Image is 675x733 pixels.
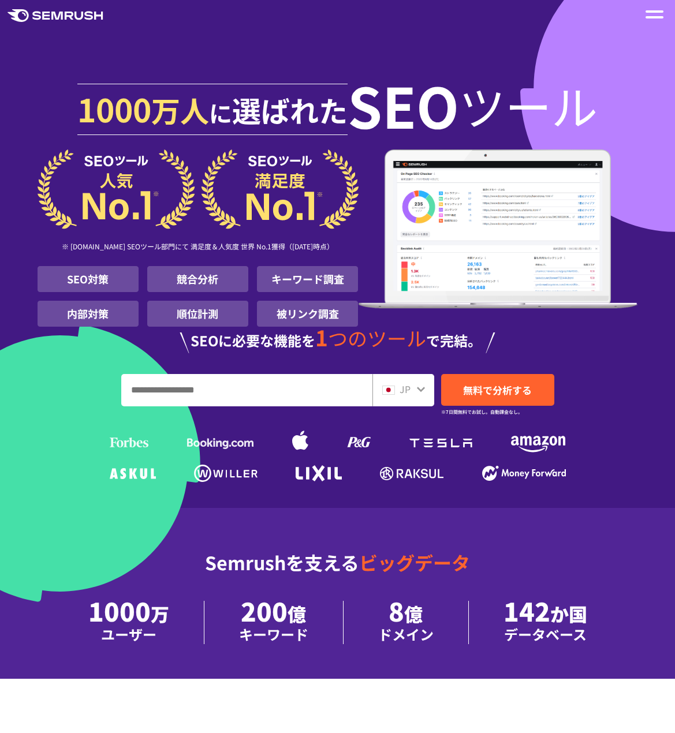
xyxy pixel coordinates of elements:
span: 無料で分析する [463,383,532,397]
li: 被リンク調査 [257,301,358,327]
span: JP [400,382,411,396]
li: 順位計測 [147,301,248,327]
span: つのツール [328,324,426,352]
div: SEOに必要な機能を [38,327,638,353]
span: 1000 [77,85,151,132]
span: 億 [404,600,423,627]
li: キーワード調査 [257,266,358,292]
span: ツール [459,82,598,128]
div: ドメイン [378,624,434,644]
div: データベース [504,624,587,644]
span: 選ばれた [232,89,348,130]
div: ユーザー [88,624,169,644]
small: ※7日間無料でお試し。自動課金なし。 [441,406,523,417]
span: で完結。 [426,330,482,350]
li: SEO対策 [38,266,139,292]
span: 1 [315,321,328,353]
span: 万人 [151,89,209,130]
li: 142 [469,601,622,644]
span: 億 [288,600,306,627]
a: 無料で分析する [441,374,554,406]
span: ビッグデータ [359,549,470,575]
li: 競合分析 [147,266,248,292]
span: SEO [348,82,459,128]
div: キーワード [239,624,308,644]
span: か国 [550,600,587,627]
div: ※ [DOMAIN_NAME] SEOツール部門にて 満足度＆人気度 世界 No.1獲得（[DATE]時点） [38,229,359,266]
li: 内部対策 [38,301,139,327]
input: URL、キーワードを入力してください [122,375,372,406]
li: 8 [344,601,469,644]
div: Semrushを支える [38,543,638,601]
span: に [209,96,232,129]
li: 1000 [54,601,204,644]
li: 200 [204,601,344,644]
